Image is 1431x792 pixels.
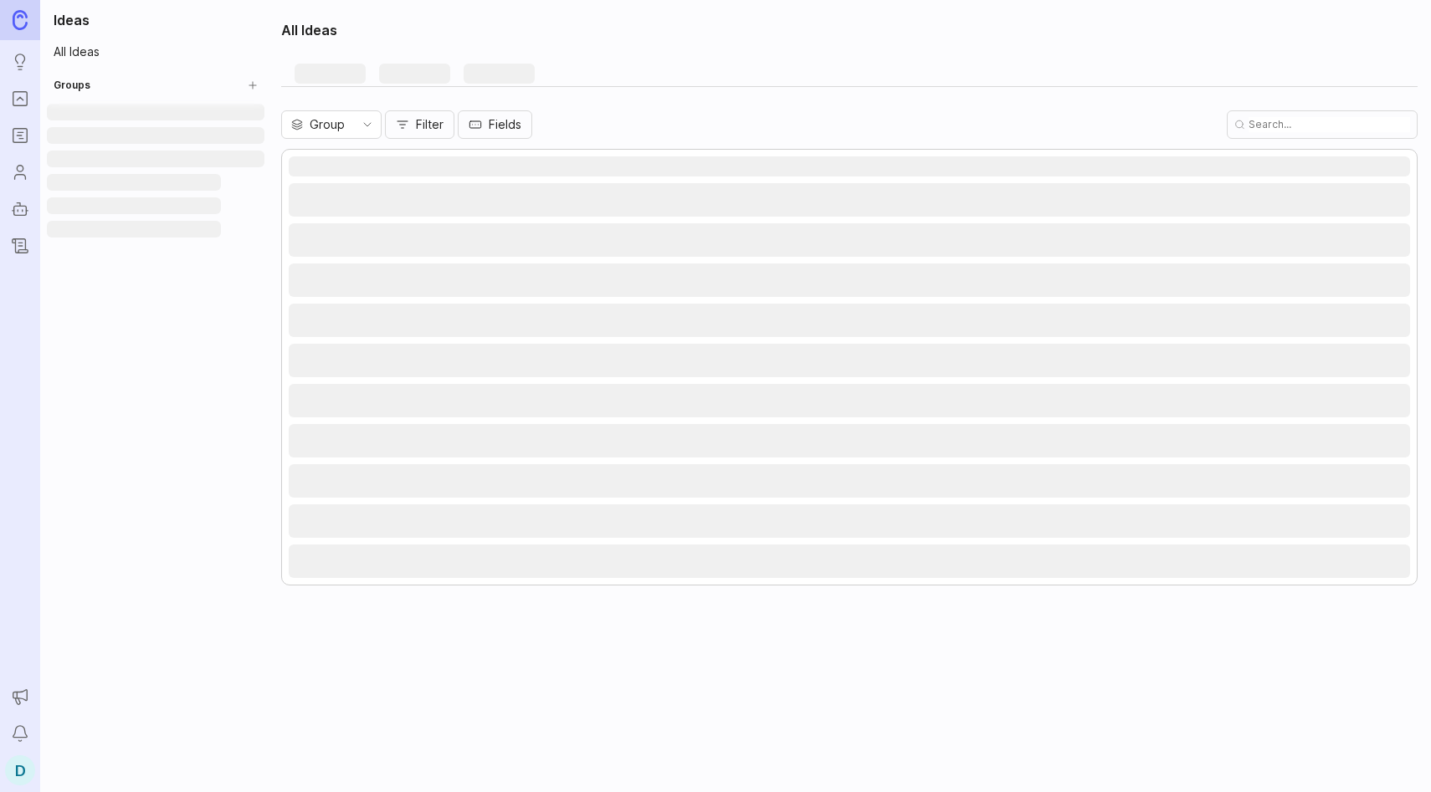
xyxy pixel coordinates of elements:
[5,231,35,261] a: Changelog
[13,10,28,29] img: Canny Home
[310,115,345,134] span: Group
[354,118,381,131] svg: toggle icon
[47,40,264,64] a: All Ideas
[281,110,382,139] div: toggle menu
[385,110,454,139] button: Filter
[5,47,35,77] a: Ideas
[5,682,35,712] button: Announcements
[5,157,35,187] a: Users
[47,10,264,30] h1: Ideas
[5,755,35,785] button: D
[489,116,521,133] span: Fields
[5,718,35,749] button: Notifications
[416,116,444,133] span: Filter
[5,194,35,224] a: Autopilot
[1249,117,1410,132] input: Search...
[54,79,90,92] h2: Groups
[241,74,264,97] button: Create Group
[5,120,35,151] a: Roadmaps
[281,20,337,40] h2: All Ideas
[458,110,532,139] button: Fields
[5,84,35,114] a: Portal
